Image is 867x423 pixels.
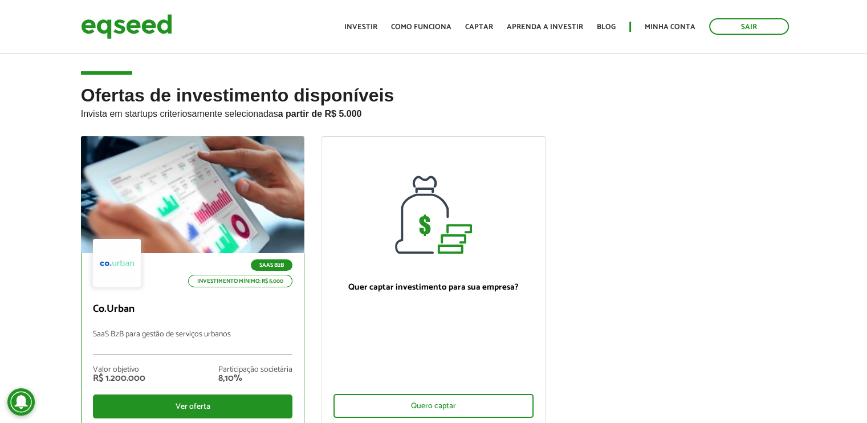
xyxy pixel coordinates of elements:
[81,86,787,136] h2: Ofertas de investimento disponíveis
[81,11,172,42] img: EqSeed
[391,23,451,31] a: Como funciona
[218,374,292,383] div: 8,10%
[709,18,789,35] a: Sair
[93,366,145,374] div: Valor objetivo
[218,366,292,374] div: Participação societária
[278,109,362,119] strong: a partir de R$ 5.000
[645,23,695,31] a: Minha conta
[333,282,534,292] p: Quer captar investimento para sua empresa?
[344,23,377,31] a: Investir
[188,275,292,287] p: Investimento mínimo: R$ 5.000
[93,394,293,418] div: Ver oferta
[93,303,293,316] p: Co.Urban
[93,330,293,355] p: SaaS B2B para gestão de serviços urbanos
[333,394,534,418] div: Quero captar
[597,23,616,31] a: Blog
[93,374,145,383] div: R$ 1.200.000
[81,105,787,119] p: Invista em startups criteriosamente selecionadas
[251,259,292,271] p: SaaS B2B
[507,23,583,31] a: Aprenda a investir
[465,23,493,31] a: Captar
